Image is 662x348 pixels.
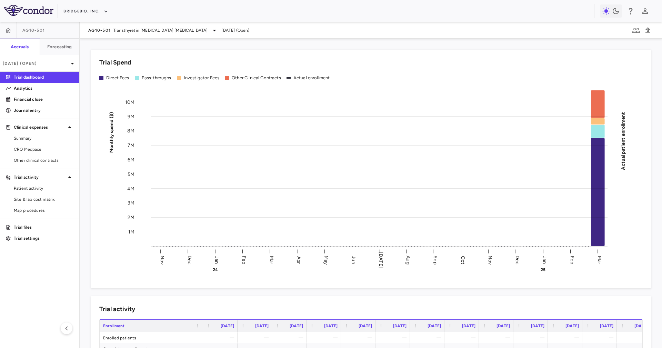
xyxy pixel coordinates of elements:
p: Trial dashboard [14,74,74,80]
div: Investigator Fees [184,75,220,81]
p: Analytics [14,85,74,91]
text: Sep [432,256,438,264]
text: Mar [269,256,274,264]
div: — [382,332,407,343]
span: Transthyretin [MEDICAL_DATA] [MEDICAL_DATA] [113,27,208,33]
text: Nov [487,255,493,265]
h6: Trial Spend [99,58,131,67]
text: Nov [159,255,165,265]
span: Patient activity [14,185,74,191]
button: BridgeBio, Inc. [63,6,108,17]
span: Other clinical contracts [14,157,74,163]
div: — [589,332,613,343]
p: [DATE] (Open) [3,60,68,67]
h6: Forecasting [47,44,72,50]
span: [DATE] [634,324,648,328]
tspan: 9M [128,113,134,119]
text: Aug [405,256,411,264]
span: [DATE] [324,324,338,328]
span: [DATE] [359,324,372,328]
span: [DATE] [221,324,234,328]
div: Actual enrollment [293,75,330,81]
span: AG10-501 [22,28,45,33]
text: Oct [460,256,466,264]
text: Jan [214,256,220,264]
p: Journal entry [14,107,74,113]
text: Apr [296,256,302,264]
tspan: 1M [128,229,134,235]
span: AG10-501 [88,28,111,33]
div: — [416,332,441,343]
text: 24 [213,267,218,272]
div: — [520,332,544,343]
text: Feb [241,256,247,264]
div: — [347,332,372,343]
text: Jun [351,256,357,264]
span: [DATE] [255,324,269,328]
text: [DATE] [378,252,384,268]
text: Jan [542,256,548,264]
p: Trial files [14,224,74,230]
h6: Trial activity [99,305,135,314]
span: [DATE] [428,324,441,328]
span: Summary [14,135,74,141]
span: [DATE] [565,324,579,328]
tspan: 8M [127,128,134,134]
tspan: 6M [128,157,134,162]
p: Trial activity [14,174,66,180]
div: Direct Fees [106,75,129,81]
span: Enrollment [103,324,125,328]
tspan: Actual patient enrollment [620,112,626,170]
tspan: 5M [128,171,134,177]
text: Feb [569,256,575,264]
span: [DATE] [290,324,303,328]
p: Clinical expenses [14,124,66,130]
text: Dec [187,255,192,264]
p: Financial close [14,96,74,102]
div: — [244,332,269,343]
img: logo-full-SnFGN8VE.png [4,5,53,16]
span: Site & lab cost matrix [14,196,74,202]
div: — [278,332,303,343]
span: [DATE] (Open) [221,27,249,33]
h6: Accruals [11,44,29,50]
div: — [623,332,648,343]
text: May [323,255,329,265]
text: Mar [596,256,602,264]
div: Enrolled patients [100,332,203,343]
tspan: Monthly spend ($) [109,112,114,153]
tspan: 2M [128,215,134,220]
text: Dec [514,255,520,264]
tspan: 10M [125,99,134,105]
tspan: 7M [128,142,134,148]
tspan: 4M [127,186,134,191]
div: — [209,332,234,343]
p: Trial settings [14,235,74,241]
div: — [313,332,338,343]
div: — [485,332,510,343]
span: [DATE] [600,324,613,328]
div: Pass-throughs [142,75,171,81]
span: [DATE] [393,324,407,328]
tspan: 3M [128,200,134,206]
div: Other Clinical Contracts [232,75,281,81]
span: [DATE] [531,324,544,328]
text: 25 [541,267,545,272]
span: Map procedures [14,207,74,213]
div: — [451,332,475,343]
span: CRO Medpace [14,146,74,152]
div: — [554,332,579,343]
span: [DATE] [496,324,510,328]
span: [DATE] [462,324,475,328]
